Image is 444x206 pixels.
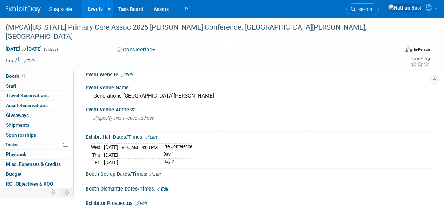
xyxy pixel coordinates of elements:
[368,45,430,56] div: Event Format
[59,188,74,197] td: Toggle Event Tabs
[159,144,192,151] td: Pre Conference
[6,102,48,108] span: Asset Reservations
[104,159,118,166] td: [DATE]
[413,47,430,52] div: In-Person
[0,169,73,179] a: Budget
[86,169,430,178] div: Booth Set-up Dates/Times:
[0,130,73,140] a: Sponsorships
[6,83,16,89] span: Staff
[0,140,73,150] a: Tasks
[86,69,430,79] div: Event Website:
[24,58,35,63] a: Edit
[356,7,372,12] span: Search
[114,46,158,54] button: Considering
[104,144,118,151] td: [DATE]
[3,21,394,43] div: (MPCA)[US_STATE] Primary Care Assoc 2025 [PERSON_NAME] Conference. [GEOGRAPHIC_DATA][PERSON_NAME]...
[47,188,59,197] td: Personalize Event Tab Strip
[0,101,73,110] a: Asset Reservations
[91,159,104,166] td: Fri.
[149,172,161,177] a: Edit
[145,135,157,140] a: Edit
[49,6,72,12] span: Snapscale
[0,71,73,81] a: Booth
[411,57,430,61] div: Event Rating
[159,159,192,166] td: Day 2
[135,201,147,206] a: Edit
[93,116,154,121] span: Specify event venue address
[6,6,41,13] img: ExhibitDay
[86,183,430,193] div: Booth Dismantle Dates/Times:
[86,82,430,91] div: Event Venue Name:
[6,122,29,128] span: Shipments
[20,46,27,52] span: to
[6,161,61,167] span: Misc. Expenses & Credits
[122,145,158,150] span: 8:00 AM - 4:00 PM
[388,4,423,12] img: Nathan Bush
[159,151,192,159] td: Day 1
[43,47,58,52] span: (3 days)
[0,160,73,169] a: Misc. Expenses & Credits
[6,112,29,118] span: Giveaways
[5,142,18,148] span: Tasks
[0,111,73,120] a: Giveaways
[405,46,412,52] img: Format-Inperson.png
[6,73,28,79] span: Booth
[91,151,104,159] td: Thu.
[6,171,22,177] span: Budget
[21,73,28,79] span: Booth not reserved yet
[5,46,42,52] span: [DATE] [DATE]
[86,132,430,141] div: Exhibit Hall Dates/Times:
[0,179,73,189] a: ROI, Objectives & ROO
[86,104,430,113] div: Event Venue Address:
[0,91,73,100] a: Travel Reservations
[0,81,73,91] a: Staff
[6,132,36,138] span: Sponsorships
[5,57,35,64] td: Tags
[6,93,49,98] span: Travel Reservations
[0,120,73,130] a: Shipments
[121,73,133,77] a: Edit
[157,187,168,192] a: Edit
[0,150,73,159] a: Playbook
[91,90,425,101] div: Generations [GEOGRAPHIC_DATA][PERSON_NAME]
[6,151,26,157] span: Playbook
[91,144,104,151] td: Wed.
[346,3,379,15] a: Search
[6,181,53,187] span: ROI, Objectives & ROO
[104,151,118,159] td: [DATE]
